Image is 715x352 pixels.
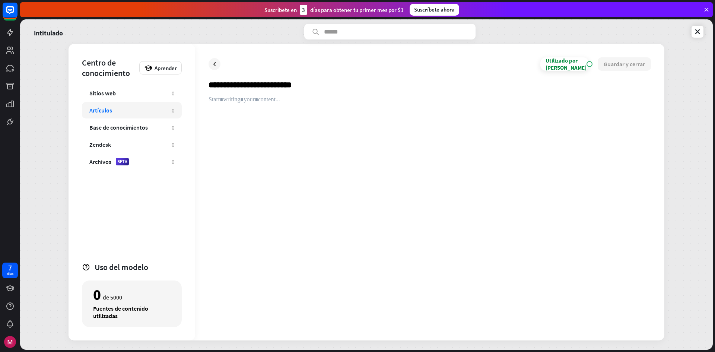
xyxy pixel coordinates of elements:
[172,158,174,165] font: 0
[155,64,177,72] font: Aprender
[414,6,455,13] font: Suscríbete ahora
[302,6,305,13] font: 3
[95,262,148,272] font: Uso del modelo
[604,60,645,68] font: Guardar y cerrar
[89,107,112,114] font: Artículos
[89,158,111,165] font: Archivos
[82,57,130,78] font: Centro de conocimiento
[117,159,127,164] font: BETA
[172,90,174,97] font: 0
[89,141,111,148] font: Zendesk
[7,271,13,276] font: días
[93,285,101,304] font: 0
[34,24,63,39] a: Intitulado
[546,57,587,71] font: Utilizado por [PERSON_NAME]
[172,124,174,131] font: 0
[103,294,122,301] font: de 5000
[172,141,174,148] font: 0
[6,3,28,25] button: Abrir el widget de chat LiveChat
[89,89,116,97] font: Sitios web
[8,263,12,272] font: 7
[89,124,148,131] font: Base de conocimientos
[93,305,148,320] font: Fuentes de contenido utilizadas
[172,107,174,114] font: 0
[264,6,297,13] font: Suscríbete en
[310,6,404,13] font: días para obtener tu primer mes por $1
[34,29,63,37] font: Intitulado
[2,263,18,278] a: 7 días
[598,57,651,71] button: Guardar y cerrar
